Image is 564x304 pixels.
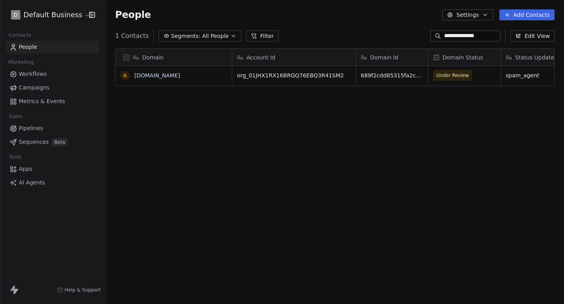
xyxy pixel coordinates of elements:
span: Contacts [5,29,34,41]
a: [DOMAIN_NAME] [134,72,180,79]
span: Segments: [171,32,201,40]
span: Domain Id [370,54,398,61]
button: DDefault Business [9,8,83,21]
span: Pipelines [19,124,43,132]
span: org_01JHX1RX16BRGQ76EBQ3R41SM2 [237,72,351,79]
div: Domain Id [356,49,428,66]
span: Domain [142,54,163,61]
span: Account Id [246,54,275,61]
a: Campaigns [6,81,99,94]
span: D [14,11,18,19]
div: Domain Status [428,49,501,66]
span: Default Business [23,10,82,20]
button: Add Contacts [499,9,555,20]
a: Help & Support [57,287,101,293]
a: People [6,41,99,54]
span: AI Agents [19,179,45,187]
span: 689f2cdd85315fa2cec76a14 [361,72,423,79]
span: Sales [5,111,26,122]
span: Metrics & Events [19,97,65,106]
a: Apps [6,163,99,175]
span: Campaigns [19,84,49,92]
span: All People [202,32,229,40]
span: People [115,9,151,21]
button: Filter [246,30,278,41]
span: Sequences [19,138,49,146]
span: Under Review [436,72,469,79]
button: Edit View [510,30,555,41]
span: Domain Status [443,54,483,61]
div: Domain [116,49,232,66]
span: Beta [52,138,67,146]
div: a [123,72,127,80]
span: Marketing [5,56,37,68]
button: Settings [442,9,493,20]
span: Apps [19,165,33,173]
span: Help & Support [65,287,101,293]
a: Pipelines [6,122,99,135]
a: AI Agents [6,176,99,189]
span: Tools [5,151,25,163]
span: People [19,43,37,51]
div: grid [116,66,232,298]
a: SequencesBeta [6,136,99,148]
span: Workflows [19,70,47,78]
span: 1 Contacts [115,31,149,41]
a: Workflows [6,68,99,80]
div: Account Id [232,49,356,66]
a: Metrics & Events [6,95,99,108]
